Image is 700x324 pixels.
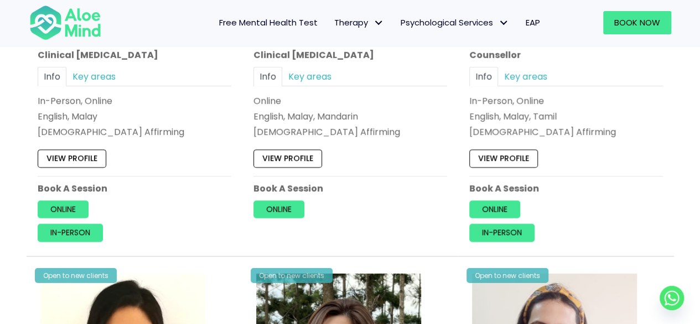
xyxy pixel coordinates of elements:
a: In-person [38,224,103,241]
p: English, Malay, Tamil [469,110,663,123]
div: In-Person, Online [38,95,231,107]
p: English, Malay, Mandarin [253,110,447,123]
a: Online [253,200,304,218]
p: Book A Session [253,182,447,195]
a: Info [469,67,498,86]
div: Clinical [MEDICAL_DATA] [38,49,231,61]
div: [DEMOGRAPHIC_DATA] Affirming [253,126,447,138]
div: Clinical [MEDICAL_DATA] [253,49,447,61]
a: Key areas [66,67,122,86]
a: Whatsapp [660,286,684,310]
a: Jean [253,33,282,48]
a: Online [469,200,520,218]
a: Info [38,67,66,86]
span: Therapy [334,17,384,28]
span: Free Mental Health Test [219,17,318,28]
a: Key areas [282,67,338,86]
a: Online [38,200,89,218]
span: Therapy: submenu [371,15,387,31]
a: View profile [38,150,106,167]
div: Online [253,95,447,107]
a: [PERSON_NAME] [38,33,131,48]
span: Psychological Services [401,17,509,28]
div: Open to new clients [35,268,117,283]
a: Kanthini [469,33,514,48]
div: Open to new clients [466,268,548,283]
a: EAP [517,11,548,34]
a: Key areas [498,67,553,86]
a: Psychological ServicesPsychological Services: submenu [392,11,517,34]
img: Aloe mind Logo [29,4,101,41]
a: TherapyTherapy: submenu [326,11,392,34]
a: Free Mental Health Test [211,11,326,34]
p: Book A Session [38,182,231,195]
a: View profile [469,150,538,167]
a: View profile [253,150,322,167]
div: [DEMOGRAPHIC_DATA] Affirming [38,126,231,138]
span: EAP [526,17,540,28]
div: Counsellor [469,49,663,61]
p: English, Malay [38,110,231,123]
div: Open to new clients [251,268,333,283]
a: Book Now [603,11,671,34]
span: Psychological Services: submenu [496,15,512,31]
span: Book Now [614,17,660,28]
p: Book A Session [469,182,663,195]
a: Info [253,67,282,86]
div: [DEMOGRAPHIC_DATA] Affirming [469,126,663,138]
div: In-Person, Online [469,95,663,107]
nav: Menu [116,11,548,34]
a: In-person [469,224,535,241]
